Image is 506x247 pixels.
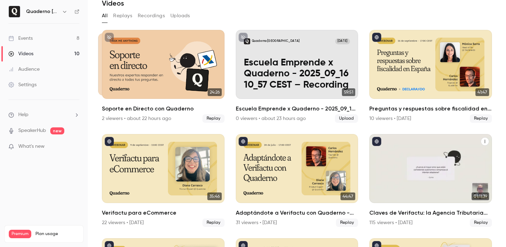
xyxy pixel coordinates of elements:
[236,30,358,123] li: Escuela Emprende x Quaderno - 2025_09_16 10_57 CEST – Recording
[8,50,33,57] div: Videos
[236,209,358,217] h2: Adaptándote a Verifactu con Quaderno - Office Hours
[236,115,306,122] div: 0 viewers • about 23 hours ago
[8,66,40,73] div: Audience
[472,192,489,200] span: 01:11:39
[9,230,31,238] span: Premium
[102,30,225,123] a: 24:2624:26Soporte en Directo con Quaderno2 viewers • about 22 hours agoReplay
[105,33,114,42] button: unpublished
[50,127,64,134] span: new
[8,111,79,119] li: help-dropdown-opener
[202,114,225,123] span: Replay
[335,114,358,123] span: Upload
[252,39,299,43] p: Quaderno [GEOGRAPHIC_DATA]
[102,134,225,227] a: 35:46Verifactu para eCommerce22 viewers • [DATE]Replay
[372,33,381,42] button: published
[236,134,358,227] li: Adaptándote a Verifactu con Quaderno - Office Hours
[18,143,45,150] span: What's new
[102,134,225,227] li: Verifactu para eCommerce
[470,218,492,227] span: Replay
[8,35,33,42] div: Events
[18,127,46,134] a: SpeakerHub
[236,134,358,227] a: 44:47Adaptándote a Verifactu con Quaderno - Office Hours31 viewers • [DATE]Replay
[244,57,350,91] p: Escuela Emprende x Quaderno - 2025_09_16 10_57 CEST – Recording
[207,192,222,200] span: 35:46
[102,10,108,21] button: All
[335,38,350,44] span: [DATE]
[71,144,79,150] iframe: Noticeable Trigger
[369,115,411,122] div: 10 viewers • [DATE]
[202,218,225,227] span: Replay
[372,137,381,146] button: published
[35,231,79,237] span: Plan usage
[8,81,37,88] div: Settings
[369,134,492,227] li: Claves de Verifactu: la Agencia Tributaria resuelve tus dudas
[26,8,59,15] h6: Quaderno [GEOGRAPHIC_DATA]
[105,137,114,146] button: published
[18,111,28,119] span: Help
[236,30,358,123] a: Escuela Emprende x Quaderno - 2025_09_16 10_57 CEST – RecordingQuaderno [GEOGRAPHIC_DATA][DATE]Es...
[208,88,222,96] span: 24:26
[475,88,489,96] span: 41:47
[369,30,492,123] li: Preguntas y respuestas sobre fiscalidad en España: impuestos, facturas y más
[236,219,277,226] div: 31 viewers • [DATE]
[102,30,225,123] li: Soporte en Directo con Quaderno
[470,114,492,123] span: Replay
[369,104,492,113] h2: Preguntas y respuestas sobre fiscalidad en [GEOGRAPHIC_DATA]: impuestos, facturas y más
[336,218,358,227] span: Replay
[102,219,144,226] div: 22 viewers • [DATE]
[113,10,132,21] button: Replays
[102,115,171,122] div: 2 viewers • about 22 hours ago
[102,104,225,113] h2: Soporte en Directo con Quaderno
[239,33,248,42] button: unpublished
[369,134,492,227] a: 01:11:39Claves de Verifactu: la Agencia Tributaria resuelve tus dudas115 viewers • [DATE]Replay
[369,209,492,217] h2: Claves de Verifactu: la Agencia Tributaria resuelve tus dudas
[170,10,190,21] button: Uploads
[102,209,225,217] h2: Verifactu para eCommerce
[340,192,355,200] span: 44:47
[369,30,492,123] a: 41:47Preguntas y respuestas sobre fiscalidad en [GEOGRAPHIC_DATA]: impuestos, facturas y más10 vi...
[9,6,20,17] img: Quaderno España
[236,104,358,113] h2: Escuela Emprende x Quaderno - 2025_09_16 10_57 CEST – Recording
[138,10,165,21] button: Recordings
[239,137,248,146] button: published
[369,219,413,226] div: 115 viewers • [DATE]
[342,88,355,96] span: 59:51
